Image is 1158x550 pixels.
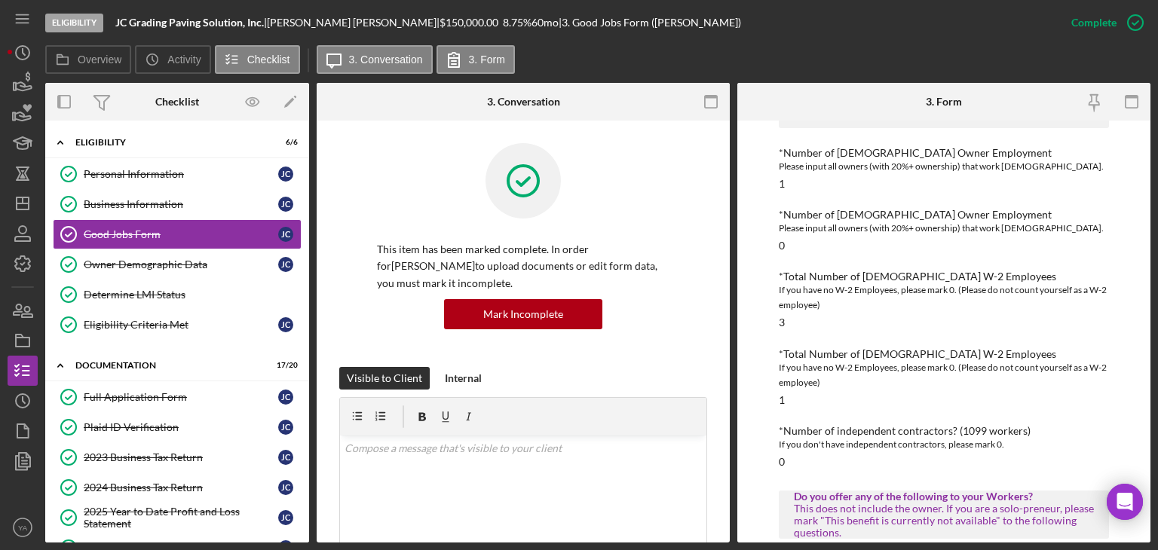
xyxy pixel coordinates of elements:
[437,367,489,390] button: Internal
[444,299,602,329] button: Mark Incomplete
[53,219,302,249] a: Good Jobs FormJC
[53,382,302,412] a: Full Application FormJC
[794,503,1094,539] div: This does not include the owner. If you are a solo-preneur, please mark "This benefit is currentl...
[84,391,278,403] div: Full Application Form
[115,16,264,29] b: JC Grading Paving Solution, Inc.
[278,510,293,525] div: J C
[278,450,293,465] div: J C
[278,257,293,272] div: J C
[1056,8,1150,38] button: Complete
[267,17,440,29] div: [PERSON_NAME] [PERSON_NAME] |
[45,14,103,32] div: Eligibility
[53,503,302,533] a: 2025 Year to Date Profit and Loss StatementJC
[84,451,278,463] div: 2023 Business Tax Return
[1107,484,1143,520] div: Open Intercom Messenger
[135,45,210,74] button: Activity
[532,17,559,29] div: 60 mo
[271,138,298,147] div: 6 / 6
[926,96,962,108] div: 3. Form
[53,442,302,472] a: 2023 Business Tax ReturnJC
[503,17,532,29] div: 8.75 %
[317,45,433,74] button: 3. Conversation
[779,221,1109,236] div: Please input all owners (with 20%+ ownership) that work [DEMOGRAPHIC_DATA].
[84,421,278,433] div: Plaid ID Verification
[53,280,302,310] a: Determine LMI Status
[278,197,293,212] div: J C
[271,361,298,370] div: 17 / 20
[8,512,38,542] button: YA
[78,53,121,66] label: Overview
[45,45,131,74] button: Overview
[487,96,560,108] div: 3. Conversation
[278,420,293,435] div: J C
[779,270,1109,283] div: *Total Number of [DEMOGRAPHIC_DATA] W-2 Employees
[779,209,1109,221] div: *Number of [DEMOGRAPHIC_DATA] Owner Employment
[155,96,199,108] div: Checklist
[779,360,1109,390] div: If you have no W-2 Employees, please mark 0. (Please do not count yourself as a W-2 employee)
[349,53,423,66] label: 3. Conversation
[53,472,302,503] a: 2024 Business Tax ReturnJC
[779,425,1109,437] div: *Number of independent contractors? (1099 workers)
[53,159,302,189] a: Personal InformationJC
[84,198,278,210] div: Business Information
[53,310,302,340] a: Eligibility Criteria MetJC
[278,480,293,495] div: J C
[779,394,785,406] div: 1
[84,168,278,180] div: Personal Information
[779,283,1109,313] div: If you have no W-2 Employees, please mark 0. (Please do not count yourself as a W-2 employee)
[215,45,300,74] button: Checklist
[779,159,1109,174] div: Please input all owners (with 20%+ ownership) that work [DEMOGRAPHIC_DATA].
[278,227,293,242] div: J C
[779,437,1109,452] div: If you don't have independent contractors, please mark 0.
[84,506,278,530] div: 2025 Year to Date Profit and Loss Statement
[794,490,1094,503] div: Do you offer any of the following to your Workers?
[84,289,301,301] div: Determine LMI Status
[779,456,785,468] div: 0
[53,249,302,280] a: Owner Demographic DataJC
[483,299,563,329] div: Mark Incomplete
[779,240,785,252] div: 0
[377,241,669,292] p: This item has been marked complete. In order for [PERSON_NAME] to upload documents or edit form d...
[437,45,515,74] button: 3. Form
[75,138,260,147] div: Eligibility
[1071,8,1117,38] div: Complete
[469,53,505,66] label: 3. Form
[278,167,293,182] div: J C
[84,258,278,270] div: Owner Demographic Data
[559,17,741,29] div: | 3. Good Jobs Form ([PERSON_NAME])
[18,524,28,532] text: YA
[779,147,1109,159] div: *Number of [DEMOGRAPHIC_DATA] Owner Employment
[347,367,422,390] div: Visible to Client
[440,17,503,29] div: $150,000.00
[339,367,430,390] button: Visible to Client
[167,53,201,66] label: Activity
[278,390,293,405] div: J C
[84,228,278,240] div: Good Jobs Form
[247,53,290,66] label: Checklist
[115,17,267,29] div: |
[84,319,278,331] div: Eligibility Criteria Met
[278,317,293,332] div: J C
[445,367,482,390] div: Internal
[779,348,1109,360] div: *Total Number of [DEMOGRAPHIC_DATA] W-2 Employees
[779,178,785,190] div: 1
[779,316,785,328] div: 3
[75,361,260,370] div: Documentation
[84,481,278,493] div: 2024 Business Tax Return
[53,412,302,442] a: Plaid ID VerificationJC
[53,189,302,219] a: Business InformationJC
